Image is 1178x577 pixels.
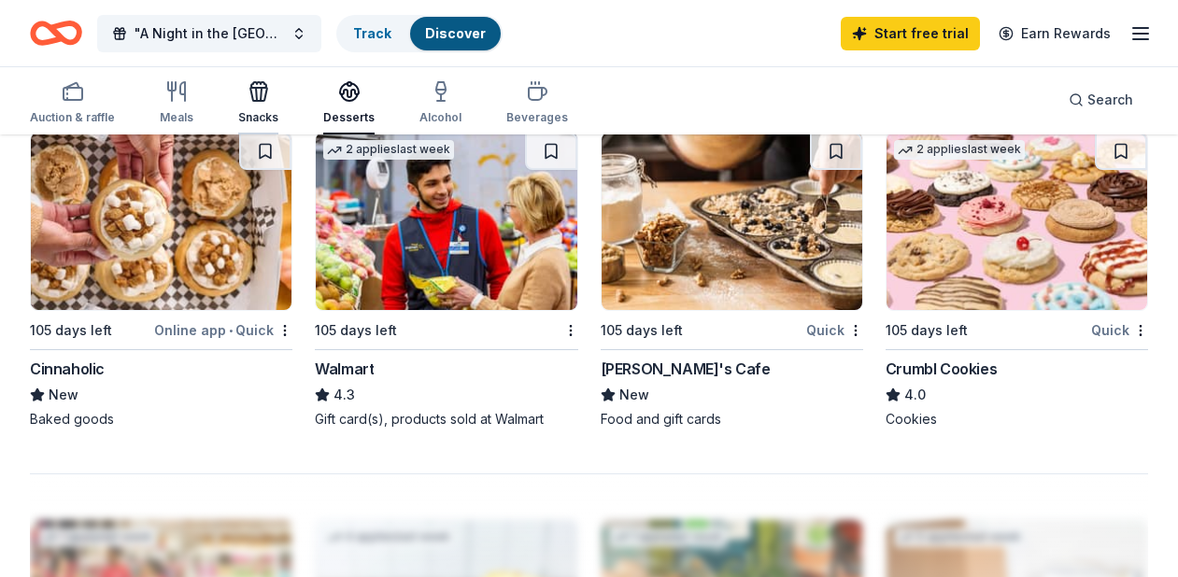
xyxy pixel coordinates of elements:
[336,15,503,52] button: TrackDiscover
[160,73,193,134] button: Meals
[425,25,486,41] a: Discover
[238,73,278,134] button: Snacks
[506,73,568,134] button: Beverages
[886,132,1148,429] a: Image for Crumbl Cookies2 applieslast week105 days leftQuickCrumbl Cookies4.0Cookies
[506,110,568,125] div: Beverages
[987,17,1122,50] a: Earn Rewards
[135,22,284,45] span: "A Night in the [GEOGRAPHIC_DATA]: The [PERSON_NAME] School Benefit Fundraiser"
[316,133,576,310] img: Image for Walmart
[886,319,968,342] div: 105 days left
[601,410,863,429] div: Food and gift cards
[49,384,78,406] span: New
[1087,89,1133,111] span: Search
[904,384,926,406] span: 4.0
[30,11,82,55] a: Home
[601,319,683,342] div: 105 days left
[806,318,863,342] div: Quick
[886,358,997,380] div: Crumbl Cookies
[160,110,193,125] div: Meals
[886,410,1148,429] div: Cookies
[323,110,375,125] div: Desserts
[30,410,292,429] div: Baked goods
[602,133,862,310] img: Image for Mimi's Cafe
[323,73,375,134] button: Desserts
[419,73,461,134] button: Alcohol
[30,319,112,342] div: 105 days left
[315,319,397,342] div: 105 days left
[315,410,577,429] div: Gift card(s), products sold at Walmart
[601,358,771,380] div: [PERSON_NAME]'s Cafe
[619,384,649,406] span: New
[887,133,1147,310] img: Image for Crumbl Cookies
[315,358,374,380] div: Walmart
[894,140,1025,160] div: 2 applies last week
[30,110,115,125] div: Auction & raffle
[1091,318,1148,342] div: Quick
[30,358,105,380] div: Cinnaholic
[30,132,292,429] a: Image for Cinnaholic105 days leftOnline app•QuickCinnaholicNewBaked goods
[353,25,391,41] a: Track
[601,132,863,429] a: Image for Mimi's Cafe105 days leftQuick[PERSON_NAME]'s CafeNewFood and gift cards
[154,318,292,342] div: Online app Quick
[238,110,278,125] div: Snacks
[323,140,454,160] div: 2 applies last week
[841,17,980,50] a: Start free trial
[30,73,115,134] button: Auction & raffle
[1054,81,1148,119] button: Search
[97,15,321,52] button: "A Night in the [GEOGRAPHIC_DATA]: The [PERSON_NAME] School Benefit Fundraiser"
[229,323,233,338] span: •
[419,110,461,125] div: Alcohol
[31,133,291,310] img: Image for Cinnaholic
[334,384,355,406] span: 4.3
[315,132,577,429] a: Image for Walmart2 applieslast week105 days leftWalmart4.3Gift card(s), products sold at Walmart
